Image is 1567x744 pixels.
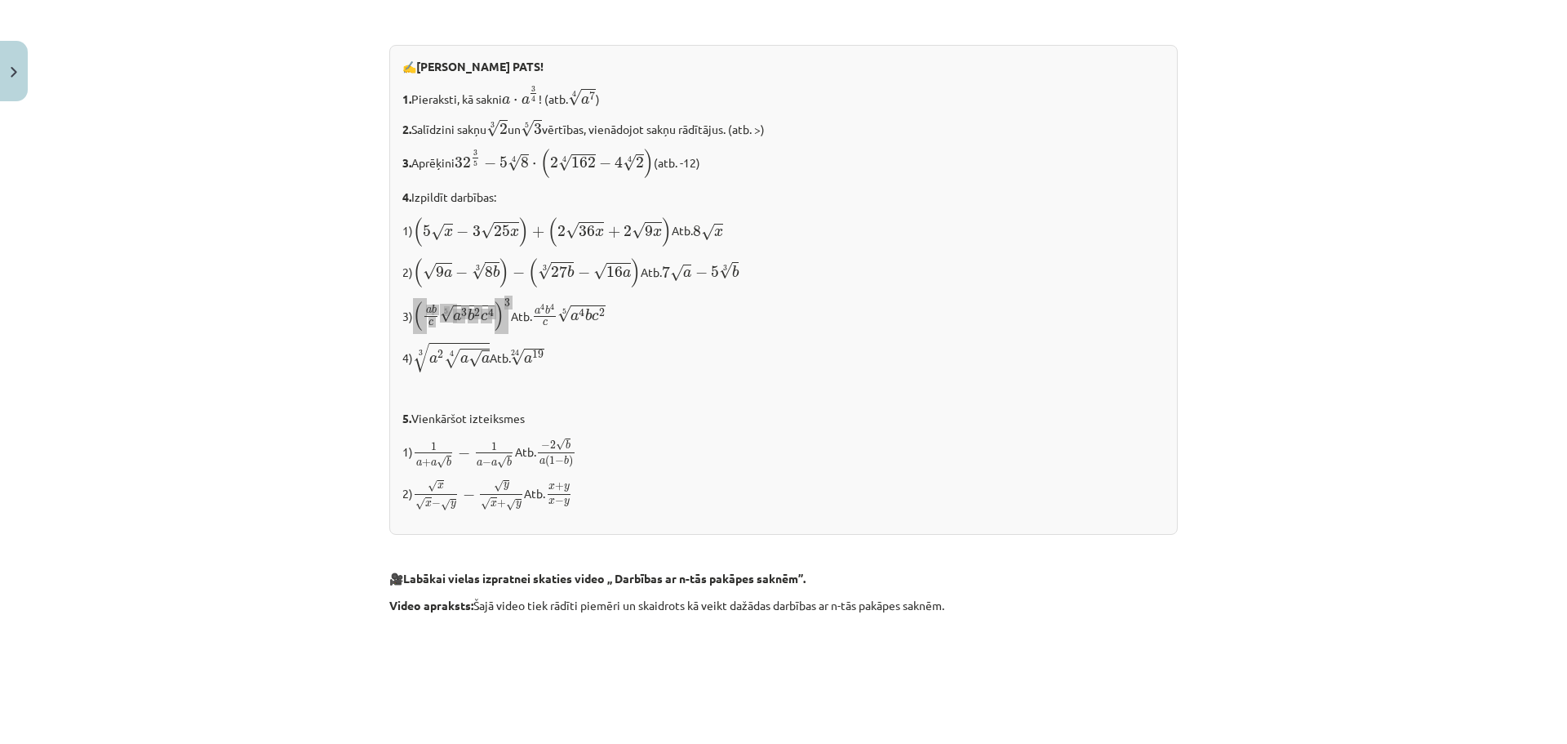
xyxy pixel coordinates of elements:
span: 3 [473,150,477,156]
p: 1) Atb. [402,216,1165,247]
span: − [695,267,708,278]
span: √ [701,224,714,241]
span: b [585,309,592,321]
span: b [567,265,574,278]
span: √ [557,305,570,323]
span: ( [413,258,423,287]
span: ( [545,456,549,468]
span: 16 [606,266,623,278]
span: x [714,228,723,236]
span: ) [662,216,672,246]
span: x [548,499,555,505]
span: ) [569,456,573,468]
span: ⋅ [513,99,517,104]
span: √ [511,349,524,366]
span: √ [440,305,453,323]
span: √ [623,154,636,172]
span: y [564,485,570,492]
span: c [428,320,433,326]
span: 27 [551,265,567,278]
span: a [482,355,490,363]
span: √ [486,120,499,137]
span: − [458,448,470,459]
b: 1. [402,91,411,106]
span: √ [521,120,534,137]
span: ) [495,301,504,331]
p: Pieraksti, kā sakni ! (atb. ) [402,85,1165,108]
span: a [444,270,452,278]
span: + [497,499,506,507]
span: √ [719,262,732,279]
b: 2. [402,122,411,136]
span: √ [413,343,429,372]
p: Vienkāršot izteiksmes [402,410,1165,427]
span: + [422,459,431,467]
span: − [555,457,564,466]
span: b [732,265,739,278]
span: − [599,158,611,169]
span: 1 [431,443,437,451]
p: 2) Atb. [402,479,1165,511]
span: y [504,483,509,490]
span: 5 [499,157,508,168]
span: 2 [557,225,566,236]
span: a [491,461,497,466]
span: 8 [521,157,529,168]
span: − [555,497,564,506]
span: √ [441,499,451,511]
b: Video apraksts: [389,598,473,613]
span: x [425,501,432,507]
span: 2 [636,157,644,168]
img: icon-close-lesson-0947bae3869378f0d4975bcd49f059093ad1ed9edebbc8119c70593378902aed.svg [11,67,17,78]
span: c [543,320,548,326]
b: 4. [402,189,411,204]
span: 4 [579,308,584,317]
span: ) [644,149,654,178]
span: a [426,308,432,314]
span: x [653,228,662,236]
span: 9 [645,225,653,236]
span: + [608,225,620,237]
span: − [484,158,496,169]
span: a [683,270,691,278]
span: ( [528,258,538,287]
span: √ [481,497,491,510]
span: √ [472,262,485,279]
span: ) [499,258,509,287]
p: 4) Atb. [402,341,1165,373]
span: x [548,485,555,491]
span: 4 [615,156,623,168]
span: a [535,309,540,314]
span: √ [423,263,436,280]
span: 9 [436,266,444,278]
span: a [623,270,631,278]
span: 4 [550,304,554,310]
span: 1 [491,443,497,451]
span: √ [481,222,494,239]
b: [PERSON_NAME] PATS! [416,59,544,74]
span: 8 [485,266,493,278]
span: − [455,267,468,278]
span: − [578,267,590,278]
span: 2 [624,225,632,236]
span: c [481,313,488,321]
span: 162 [571,157,596,168]
span: √ [538,262,551,279]
span: c [592,313,599,321]
span: b [432,305,437,314]
span: 32 [455,157,471,168]
span: √ [428,480,437,492]
span: √ [415,497,425,510]
span: √ [593,263,606,280]
span: 5 [423,225,431,236]
span: x [510,228,519,236]
span: y [451,501,456,509]
span: b [545,306,550,315]
span: 8 [693,225,701,236]
span: 3 [504,299,510,307]
span: 3 [473,225,481,236]
p: 3) Atb. [402,298,1165,332]
span: a [477,461,482,466]
span: a [502,96,510,105]
span: √ [437,456,446,468]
